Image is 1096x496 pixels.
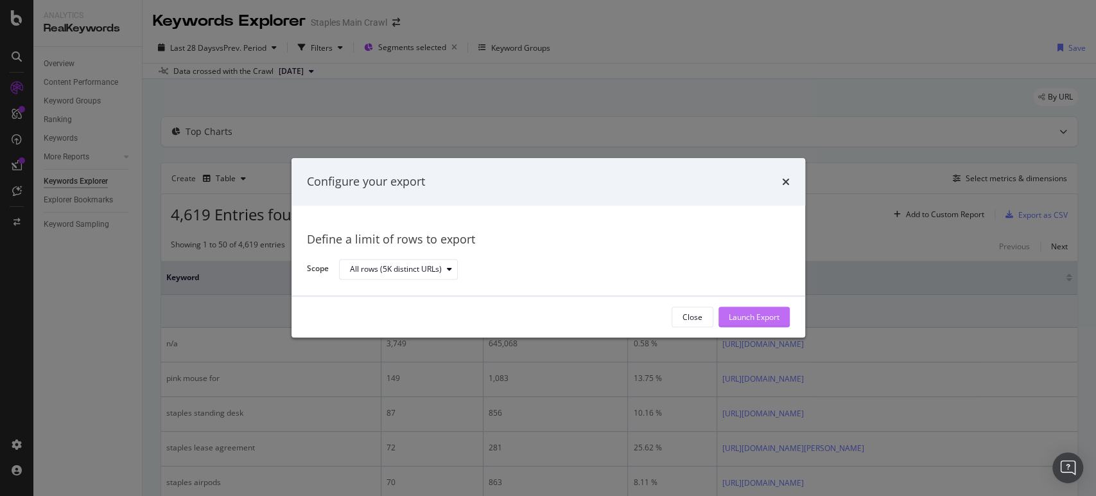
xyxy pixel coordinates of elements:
div: Configure your export [307,173,425,190]
button: All rows (5K distinct URLs) [339,259,458,279]
label: Scope [307,263,329,278]
div: All rows (5K distinct URLs) [350,265,442,273]
div: Define a limit of rows to export [307,231,790,248]
div: modal [291,158,805,337]
div: Open Intercom Messenger [1052,452,1083,483]
div: Launch Export [729,312,779,323]
div: times [782,173,790,190]
button: Close [672,307,713,328]
div: Close [683,312,702,323]
button: Launch Export [718,307,790,328]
